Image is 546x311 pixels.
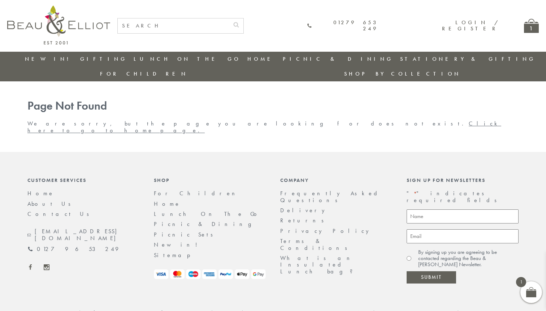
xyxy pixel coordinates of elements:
div: Company [280,177,392,183]
a: Login / Register [442,19,499,32]
a: Terms & Conditions [280,237,352,251]
a: Home [247,55,276,63]
a: Shop by collection [344,70,461,77]
input: SEARCH [118,18,229,33]
a: 01279 653 249 [307,20,378,32]
a: New in! [25,55,73,63]
img: payment-logos.png [154,269,266,279]
a: [EMAIL_ADDRESS][DOMAIN_NAME] [27,228,139,242]
div: Sign up for newsletters [407,177,519,183]
a: Contact Us [27,210,94,218]
a: Home [27,189,54,197]
div: We are sorry, but the page you are looking for does not exist. [20,99,526,134]
a: New in! [154,241,203,248]
a: Lunch On The Go [154,210,261,218]
a: Lunch On The Go [134,55,240,63]
a: Picnic & Dining [154,220,259,228]
a: For Children [154,189,240,197]
input: Email [407,229,519,243]
a: Picnic & Dining [283,55,393,63]
a: Home [154,200,181,208]
a: 01279 653 249 [27,246,118,252]
span: 1 [516,277,526,287]
a: Privacy Policy [280,227,373,235]
img: logo [7,5,110,44]
a: Click here to go to home page. [27,120,501,134]
div: Customer Services [27,177,139,183]
a: Returns [280,217,329,224]
a: For Children [100,70,188,77]
a: Sitemap [154,251,200,259]
a: Picnic Sets [154,231,218,238]
a: What is an Insulated Lunch bag? [280,254,359,275]
a: Delivery [280,206,329,214]
input: Name [407,209,519,223]
a: 1 [524,19,539,33]
label: By signing up you are agreeing to be contacted regarding the Beau & [PERSON_NAME] Newsletter. [418,249,519,268]
p: " " indicates required fields [407,190,519,204]
a: About Us [27,200,75,208]
a: Stationery & Gifting [400,55,536,63]
h1: Page Not Found [27,99,519,113]
input: Submit [407,271,456,284]
div: Shop [154,177,266,183]
a: Gifting [80,55,127,63]
a: Frequently Asked Questions [280,189,382,204]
